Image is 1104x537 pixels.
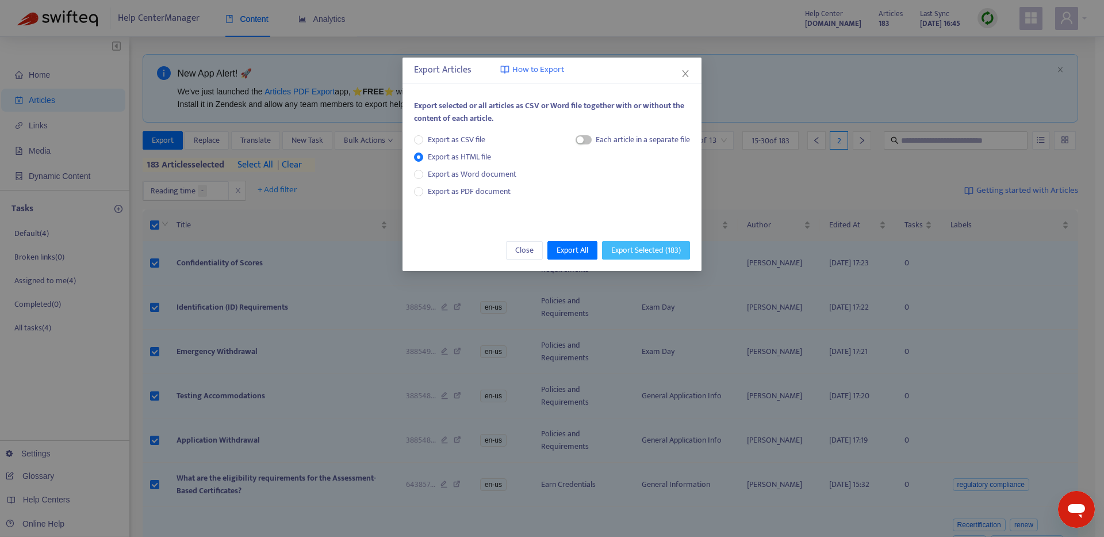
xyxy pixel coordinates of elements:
[414,63,690,77] div: Export Articles
[500,63,564,77] a: How to Export
[423,134,490,146] span: Export as CSV file
[681,69,690,78] span: close
[506,241,543,260] button: Close
[423,151,496,163] span: Export as HTML file
[414,99,684,125] span: Export selected or all articles as CSV or Word file together with or without the content of each ...
[557,244,588,257] span: Export All
[500,65,509,74] img: image-link
[515,244,534,257] span: Close
[547,241,597,260] button: Export All
[596,134,690,146] div: Each article in a separate file
[611,244,681,257] span: Export Selected ( 183 )
[602,241,690,260] button: Export Selected (183)
[512,63,564,77] span: How to Export
[423,168,521,181] span: Export as Word document
[428,185,511,198] span: Export as PDF document
[1058,491,1095,528] iframe: Button to launch messaging window
[679,67,692,80] button: Close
